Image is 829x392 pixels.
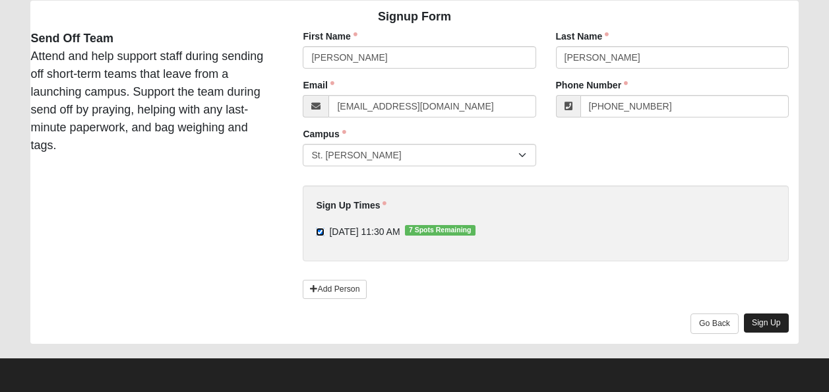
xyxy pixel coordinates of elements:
strong: Send Off Team [30,32,113,45]
label: Sign Up Times [316,199,386,212]
label: Last Name [556,30,609,43]
label: Campus [303,127,346,141]
a: Go Back [691,313,739,334]
a: Sign Up [744,313,789,333]
label: Phone Number [556,79,629,92]
span: [DATE] 11:30 AM [329,226,400,237]
div: Attend and help support staff during sending off short-term teams that leave from a launching cam... [20,30,283,154]
span: 7 Spots Remaining [405,225,476,236]
input: [DATE] 11:30 AM7 Spots Remaining [316,228,324,236]
h4: Signup Form [30,10,798,24]
a: Add Person [303,280,367,299]
label: Email [303,79,334,92]
label: First Name [303,30,357,43]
